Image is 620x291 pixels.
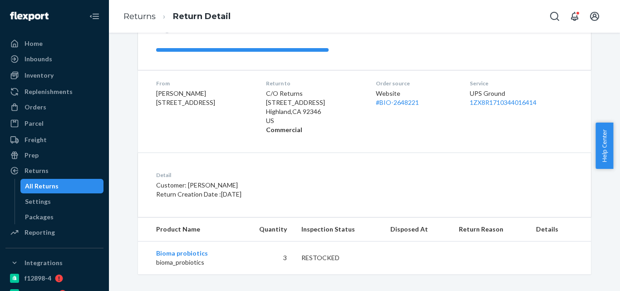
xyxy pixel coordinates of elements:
[376,79,455,87] dt: Order source
[25,71,54,80] div: Inventory
[25,182,59,191] div: All Returns
[156,171,407,179] dt: Detail
[5,271,103,286] a: f12898-4
[5,68,103,83] a: Inventory
[529,217,591,242] th: Details
[586,7,604,25] button: Open account menu
[5,163,103,178] a: Returns
[383,217,451,242] th: Disposed At
[156,249,208,257] a: Bioma probiotics
[156,79,251,87] dt: From
[595,123,613,169] button: Help Center
[566,7,584,25] button: Open notifications
[25,151,39,160] div: Prep
[5,52,103,66] a: Inbounds
[25,119,44,128] div: Parcel
[546,7,564,25] button: Open Search Box
[10,12,49,21] img: Flexport logo
[376,99,419,106] a: #BIO-2648221
[5,36,103,51] a: Home
[25,39,43,48] div: Home
[470,99,536,106] a: 1ZX8R1710344016414
[156,181,407,190] p: Customer: [PERSON_NAME]
[266,116,361,125] p: US
[20,179,104,193] a: All Returns
[5,133,103,147] a: Freight
[20,210,104,224] a: Packages
[5,116,103,131] a: Parcel
[5,256,103,270] button: Integrations
[123,11,156,21] a: Returns
[85,7,103,25] button: Close Navigation
[266,89,361,98] p: C/O Returns
[266,107,361,116] p: Highland , CA 92346
[294,217,383,242] th: Inspection Status
[156,258,231,267] p: bioma_probiotics
[239,242,294,275] td: 3
[301,253,376,262] div: RESTOCKED
[25,258,63,267] div: Integrations
[452,217,529,242] th: Return Reason
[156,89,215,106] span: [PERSON_NAME] [STREET_ADDRESS]
[138,217,239,242] th: Product Name
[5,225,103,240] a: Reporting
[25,197,51,206] div: Settings
[470,89,505,97] span: UPS Ground
[25,87,73,96] div: Replenishments
[376,89,455,107] div: Website
[266,98,361,107] p: [STREET_ADDRESS]
[25,135,47,144] div: Freight
[470,79,573,87] dt: Service
[173,11,231,21] a: Return Detail
[239,217,294,242] th: Quantity
[25,103,46,112] div: Orders
[25,212,54,222] div: Packages
[266,79,361,87] dt: Return to
[25,274,51,283] div: f12898-4
[266,126,302,133] strong: Commercial
[116,3,238,30] ol: breadcrumbs
[5,100,103,114] a: Orders
[5,84,103,99] a: Replenishments
[20,194,104,209] a: Settings
[25,166,49,175] div: Returns
[156,190,407,199] p: Return Creation Date : [DATE]
[25,228,55,237] div: Reporting
[5,148,103,163] a: Prep
[25,54,52,64] div: Inbounds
